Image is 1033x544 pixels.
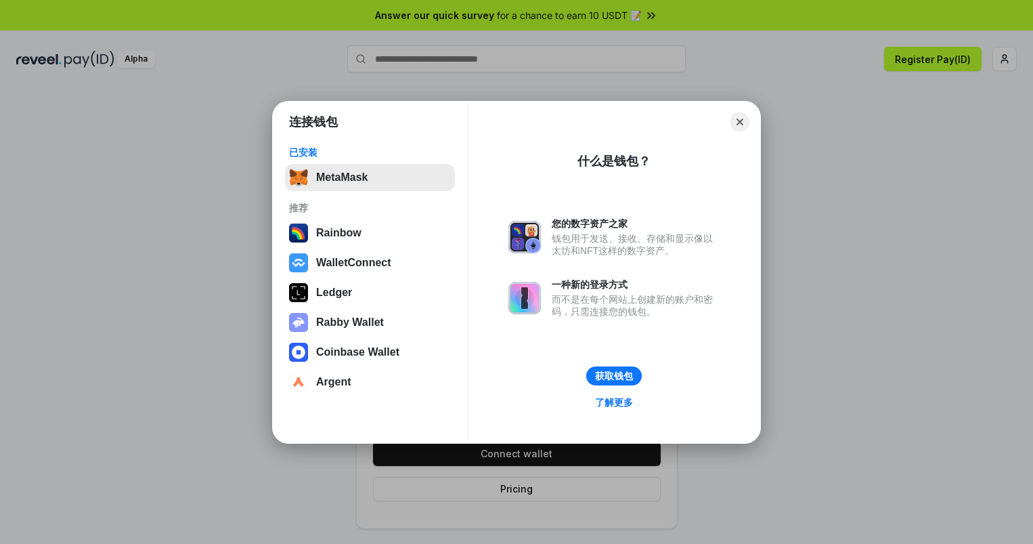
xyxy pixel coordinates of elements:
div: 了解更多 [595,396,633,409]
div: Ledger [316,287,352,299]
div: Rainbow [316,227,361,239]
img: svg+xml,%3Csvg%20xmlns%3D%22http%3A%2F%2Fwww.w3.org%2F2000%2Fsvg%22%20width%3D%2228%22%20height%3... [289,283,308,302]
img: svg+xml,%3Csvg%20xmlns%3D%22http%3A%2F%2Fwww.w3.org%2F2000%2Fsvg%22%20fill%3D%22none%22%20viewBox... [289,313,308,332]
div: 已安装 [289,146,451,159]
img: svg+xml,%3Csvg%20fill%3D%22none%22%20height%3D%2233%22%20viewBox%3D%220%200%2035%2033%22%20width%... [289,168,308,187]
div: 推荐 [289,202,451,214]
div: 一种新的登录方式 [552,278,720,291]
h1: 连接钱包 [289,114,338,130]
div: Argent [316,376,351,388]
div: 什么是钱包？ [577,153,651,169]
div: 获取钱包 [595,370,633,382]
button: Ledger [285,279,455,306]
img: svg+xml,%3Csvg%20xmlns%3D%22http%3A%2F%2Fwww.w3.org%2F2000%2Fsvg%22%20fill%3D%22none%22%20viewBox... [508,282,541,314]
div: WalletConnect [316,257,391,269]
div: MetaMask [316,171,368,184]
button: MetaMask [285,164,455,191]
button: WalletConnect [285,249,455,276]
button: Close [730,112,749,131]
div: 钱包用于发送、接收、存储和显示像以太坊和NFT这样的数字资产。 [552,232,720,257]
img: svg+xml,%3Csvg%20width%3D%2228%22%20height%3D%2228%22%20viewBox%3D%220%200%2028%2028%22%20fill%3D... [289,253,308,272]
div: Coinbase Wallet [316,346,399,358]
img: svg+xml,%3Csvg%20xmlns%3D%22http%3A%2F%2Fwww.w3.org%2F2000%2Fsvg%22%20fill%3D%22none%22%20viewBox... [508,221,541,253]
img: svg+xml,%3Csvg%20width%3D%2228%22%20height%3D%2228%22%20viewBox%3D%220%200%2028%2028%22%20fill%3D... [289,343,308,362]
button: 获取钱包 [586,367,642,385]
img: svg+xml,%3Csvg%20width%3D%2228%22%20height%3D%2228%22%20viewBox%3D%220%200%2028%2028%22%20fill%3D... [289,373,308,392]
div: 而不是在每个网站上创建新的账户和密码，只需连接您的钱包。 [552,293,720,318]
img: svg+xml,%3Csvg%20width%3D%22120%22%20height%3D%22120%22%20viewBox%3D%220%200%20120%20120%22%20fil... [289,224,308,243]
button: Coinbase Wallet [285,339,455,366]
button: Rabby Wallet [285,309,455,336]
button: Argent [285,369,455,396]
div: Rabby Wallet [316,316,384,329]
div: 您的数字资产之家 [552,217,720,230]
a: 了解更多 [587,394,641,411]
button: Rainbow [285,219,455,247]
